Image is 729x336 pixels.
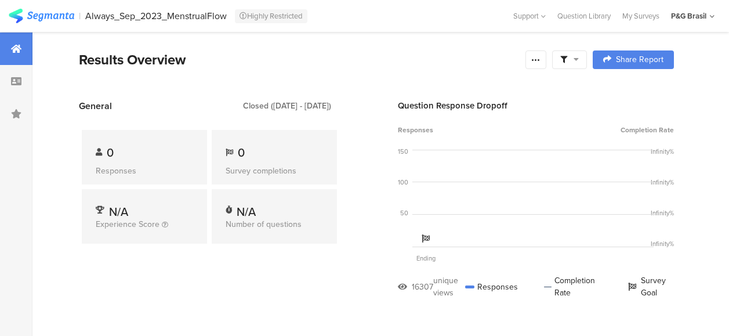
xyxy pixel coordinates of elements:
[651,147,674,156] div: Infinity%
[651,239,674,248] div: Infinity%
[465,274,518,299] div: Responses
[243,100,331,112] div: Closed ([DATE] - [DATE])
[628,274,674,299] div: Survey Goal
[237,203,256,221] span: N/A
[414,254,437,263] div: Ending
[616,56,663,64] span: Share Report
[513,7,546,25] div: Support
[85,10,227,21] div: Always_Sep_2023_MenstrualFlow
[400,208,408,218] div: 50
[671,10,706,21] div: P&G Brasil
[109,203,128,221] span: N/A
[107,144,114,161] span: 0
[226,165,323,177] div: Survey completions
[651,208,674,218] div: Infinity%
[398,178,408,187] div: 100
[238,144,245,161] span: 0
[552,10,616,21] a: Question Library
[235,9,307,23] div: Highly Restricted
[9,9,74,23] img: segmanta logo
[651,178,674,187] div: Infinity%
[398,99,674,112] div: Question Response Dropoff
[544,274,602,299] div: Completion Rate
[96,218,159,230] span: Experience Score
[226,218,302,230] span: Number of questions
[621,125,674,135] span: Completion Rate
[398,147,408,156] div: 150
[79,49,520,70] div: Results Overview
[422,234,430,243] i: Survey Goal
[412,281,433,293] div: 16307
[79,99,112,113] span: General
[433,274,465,299] div: unique views
[398,125,433,135] span: Responses
[616,10,665,21] a: My Surveys
[79,9,81,23] div: |
[96,165,193,177] div: Responses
